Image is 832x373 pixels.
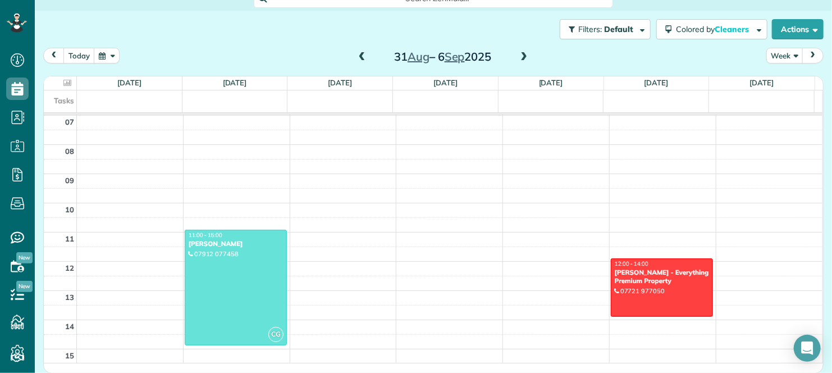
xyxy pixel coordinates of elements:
a: [DATE] [749,78,774,87]
span: Aug [408,49,429,63]
a: [DATE] [539,78,563,87]
span: Colored by [676,24,753,34]
span: New [16,252,33,263]
span: Tasks [54,96,74,105]
span: Cleaners [715,24,751,34]
button: Today [63,48,95,63]
a: [DATE] [644,78,668,87]
button: Week [766,48,803,63]
a: Filters: Default [554,19,651,39]
span: 10 [65,205,74,214]
span: 11:00 - 15:00 [189,231,222,239]
span: 12 [65,263,74,272]
a: [DATE] [117,78,141,87]
button: next [802,48,824,63]
span: 13 [65,293,74,302]
span: 12:00 - 14:00 [615,260,648,267]
div: Open Intercom Messenger [794,335,821,362]
div: [PERSON_NAME] [188,240,284,248]
button: prev [43,48,65,63]
span: 15 [65,351,74,360]
span: CG [268,327,284,342]
button: Actions [772,19,824,39]
div: [PERSON_NAME] - Everything Premium Property [614,269,710,285]
span: 07 [65,117,74,126]
span: Sep [445,49,465,63]
a: [DATE] [433,78,458,87]
span: Filters: [578,24,602,34]
span: New [16,281,33,292]
span: 09 [65,176,74,185]
span: 08 [65,147,74,156]
a: [DATE] [328,78,352,87]
h2: 31 – 6 2025 [373,51,513,63]
span: 11 [65,234,74,243]
button: Colored byCleaners [656,19,767,39]
a: [DATE] [223,78,247,87]
button: Filters: Default [560,19,651,39]
span: Default [604,24,634,34]
span: 14 [65,322,74,331]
